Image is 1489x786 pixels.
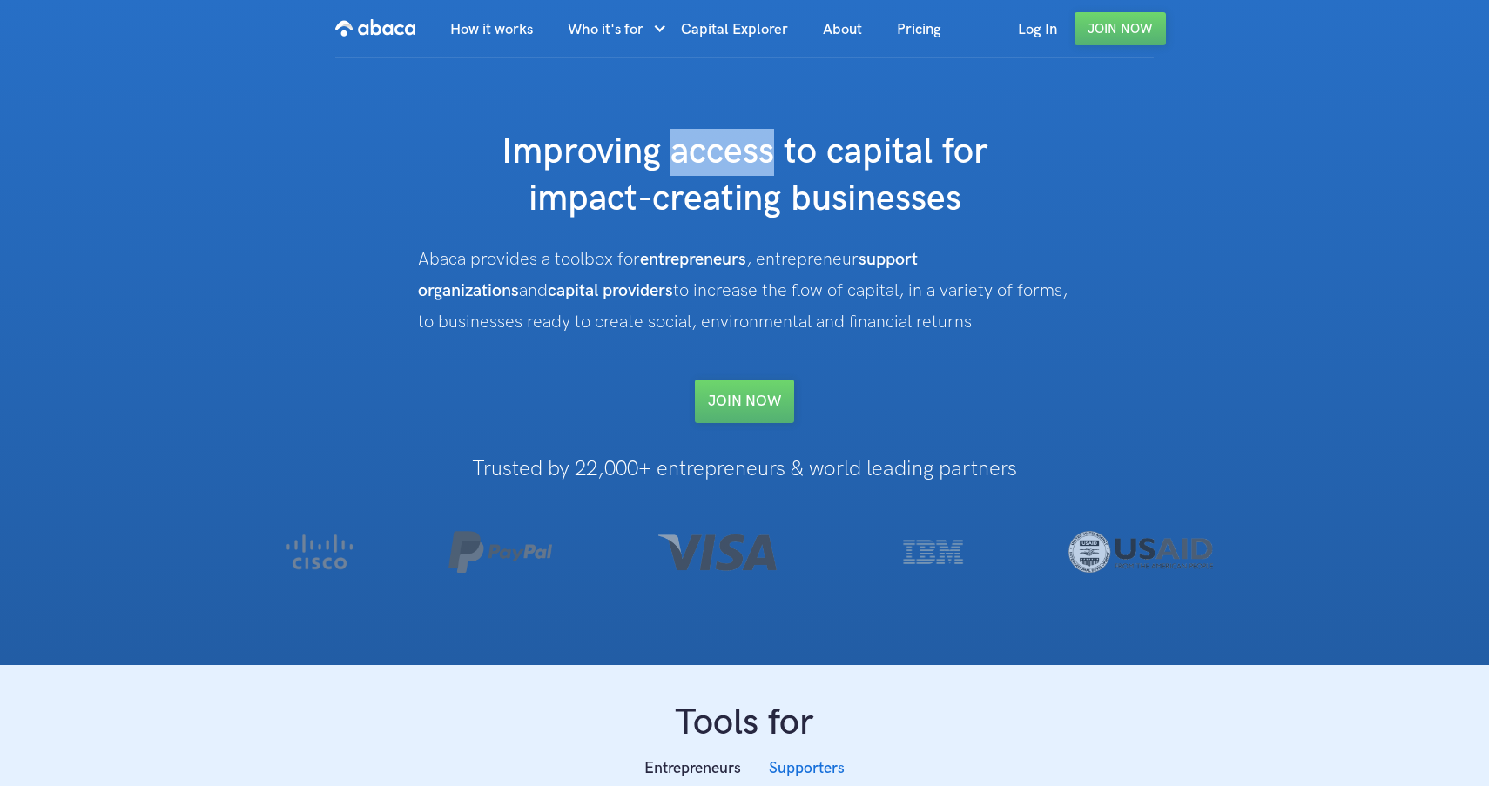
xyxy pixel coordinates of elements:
a: Join Now [1075,12,1166,45]
h1: Trusted by 22,000+ entrepreneurs & world leading partners [224,458,1266,480]
div: Abaca provides a toolbox for , entrepreneur and to increase the flow of capital, in a variety of ... [418,244,1071,338]
img: Abaca logo [335,14,415,42]
h1: Improving access to capital for impact-creating businesses [396,129,1093,223]
a: Join NOW [695,380,794,423]
h1: Tools for [224,700,1266,747]
strong: capital providers [548,280,673,301]
div: Supporters [769,756,845,782]
div: Entrepreneurs [644,756,741,782]
strong: entrepreneurs [640,249,746,270]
